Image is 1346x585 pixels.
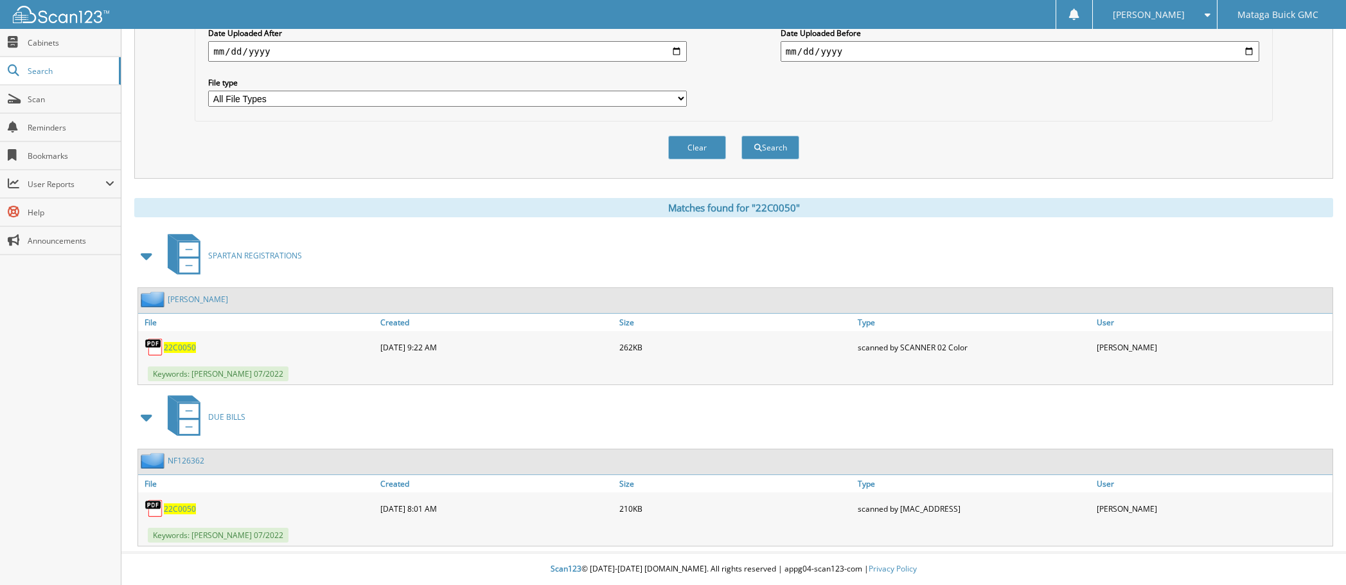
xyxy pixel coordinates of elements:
[134,198,1333,217] div: Matches found for "22C0050"
[160,230,302,281] a: SPARTAN REGISTRATIONS
[1094,496,1333,521] div: [PERSON_NAME]
[28,122,114,133] span: Reminders
[148,366,288,381] span: Keywords: [PERSON_NAME] 07/2022
[145,499,164,518] img: PDF.png
[377,334,616,360] div: [DATE] 9:22 AM
[141,453,168,469] img: folder2.png
[1094,334,1333,360] div: [PERSON_NAME]
[28,179,105,190] span: User Reports
[141,291,168,307] img: folder2.png
[208,250,302,261] span: SPARTAN REGISTRATIONS
[208,411,245,422] span: DUE BILLS
[160,392,245,442] a: DUE BILLS
[164,503,196,514] a: 22C0050
[168,455,204,466] a: NF126362
[208,41,687,62] input: start
[208,77,687,88] label: File type
[377,496,616,521] div: [DATE] 8:01 AM
[855,475,1094,492] a: Type
[855,496,1094,521] div: scanned by [MAC_ADDRESS]
[28,235,114,246] span: Announcements
[1094,475,1333,492] a: User
[13,6,109,23] img: scan123-logo-white.svg
[1237,11,1318,19] span: Mataga Buick GMC
[28,150,114,161] span: Bookmarks
[1282,523,1346,585] iframe: Chat Widget
[148,528,288,543] span: Keywords: [PERSON_NAME] 07/2022
[164,342,196,353] a: 22C0050
[121,553,1346,585] div: © [DATE]-[DATE] [DOMAIN_NAME]. All rights reserved | appg04-scan123-com |
[616,496,855,521] div: 210KB
[138,475,377,492] a: File
[616,314,855,331] a: Size
[781,28,1259,39] label: Date Uploaded Before
[1113,11,1185,19] span: [PERSON_NAME]
[28,207,114,218] span: Help
[1094,314,1333,331] a: User
[168,294,228,305] a: [PERSON_NAME]
[781,41,1259,62] input: end
[855,314,1094,331] a: Type
[145,337,164,357] img: PDF.png
[377,314,616,331] a: Created
[28,94,114,105] span: Scan
[28,37,114,48] span: Cabinets
[377,475,616,492] a: Created
[869,563,917,574] a: Privacy Policy
[138,314,377,331] a: File
[616,334,855,360] div: 262KB
[855,334,1094,360] div: scanned by SCANNER 02 Color
[551,563,581,574] span: Scan123
[616,475,855,492] a: Size
[741,136,799,159] button: Search
[668,136,726,159] button: Clear
[28,66,112,76] span: Search
[208,28,687,39] label: Date Uploaded After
